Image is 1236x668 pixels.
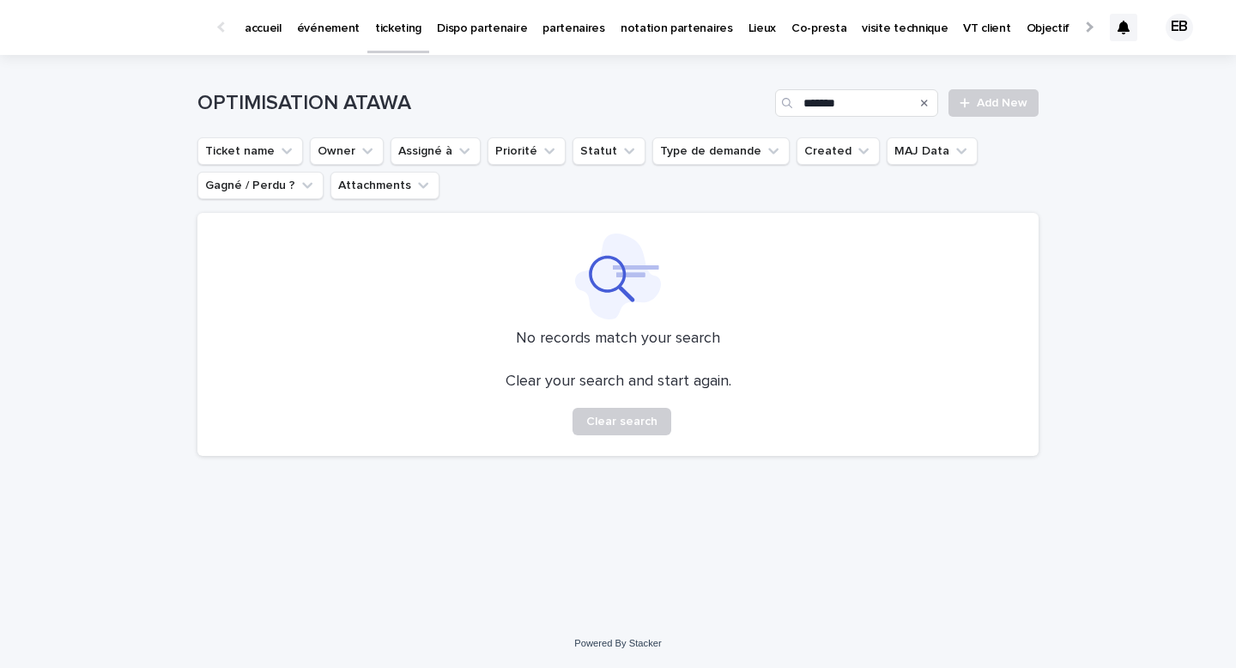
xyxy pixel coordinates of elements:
[197,91,768,116] h1: OPTIMISATION ATAWA
[218,330,1018,349] p: No records match your search
[197,137,303,165] button: Ticket name
[573,137,645,165] button: Statut
[197,172,324,199] button: Gagné / Perdu ?
[330,172,439,199] button: Attachments
[488,137,566,165] button: Priorité
[948,89,1039,117] a: Add New
[797,137,880,165] button: Created
[506,373,731,392] p: Clear your search and start again.
[652,137,790,165] button: Type de demande
[34,10,201,45] img: Ls34BcGeRexTGTNfXpUC
[574,638,661,648] a: Powered By Stacker
[1166,14,1193,41] div: EB
[573,408,671,435] button: Clear search
[977,97,1027,109] span: Add New
[391,137,481,165] button: Assigné à
[586,416,657,428] span: Clear search
[887,137,978,165] button: MAJ Data
[775,89,938,117] input: Search
[310,137,384,165] button: Owner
